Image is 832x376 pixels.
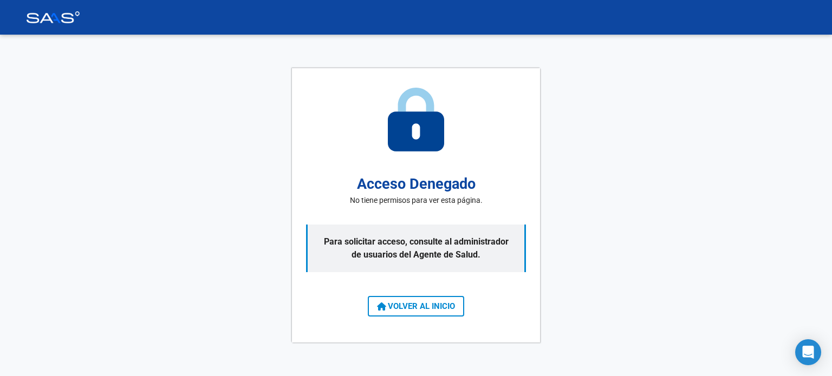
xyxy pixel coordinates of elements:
span: VOLVER AL INICIO [377,301,455,311]
p: Para solicitar acceso, consulte al administrador de usuarios del Agente de Salud. [306,225,526,272]
h2: Acceso Denegado [357,173,476,195]
img: access-denied [388,88,444,151]
img: Logo SAAS [26,11,80,23]
div: Open Intercom Messenger [795,339,821,365]
button: VOLVER AL INICIO [368,296,464,316]
p: No tiene permisos para ver esta página. [350,195,483,206]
